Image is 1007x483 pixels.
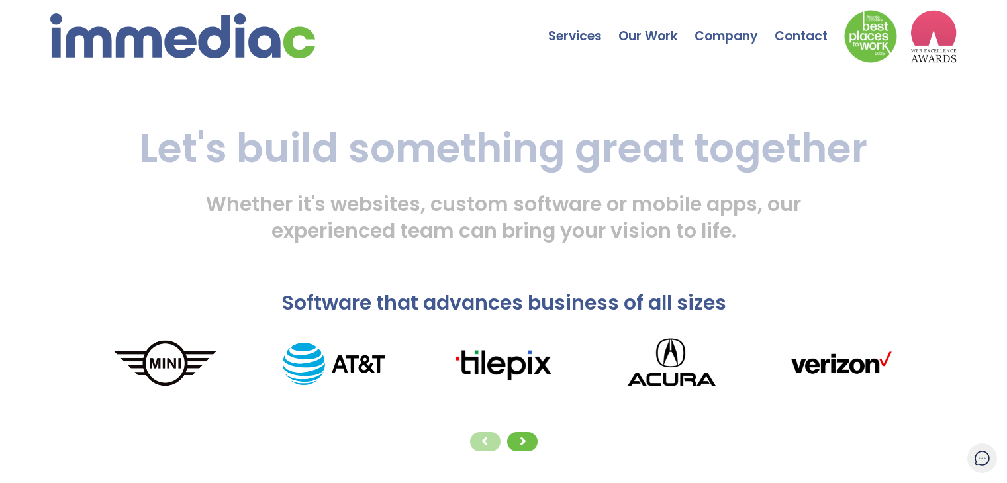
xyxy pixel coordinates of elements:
[618,3,695,50] a: Our Work
[281,288,726,317] span: Software that advances business of all sizes
[587,329,756,398] img: Acura_logo.png
[250,343,418,385] img: AT%26T_logo.png
[756,345,925,382] img: verizonLogo.png
[775,3,844,50] a: Contact
[695,3,775,50] a: Company
[140,120,867,176] span: Let's build something great together
[50,13,315,58] img: immediac
[418,345,587,382] img: tilepixLogo.png
[548,3,618,50] a: Services
[206,190,801,245] span: Whether it's websites, custom software or mobile apps, our experienced team can bring your vision...
[844,10,897,63] img: Down
[81,338,250,390] img: MINI_logo.png
[910,10,957,63] img: logo2_wea_nobg.webp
